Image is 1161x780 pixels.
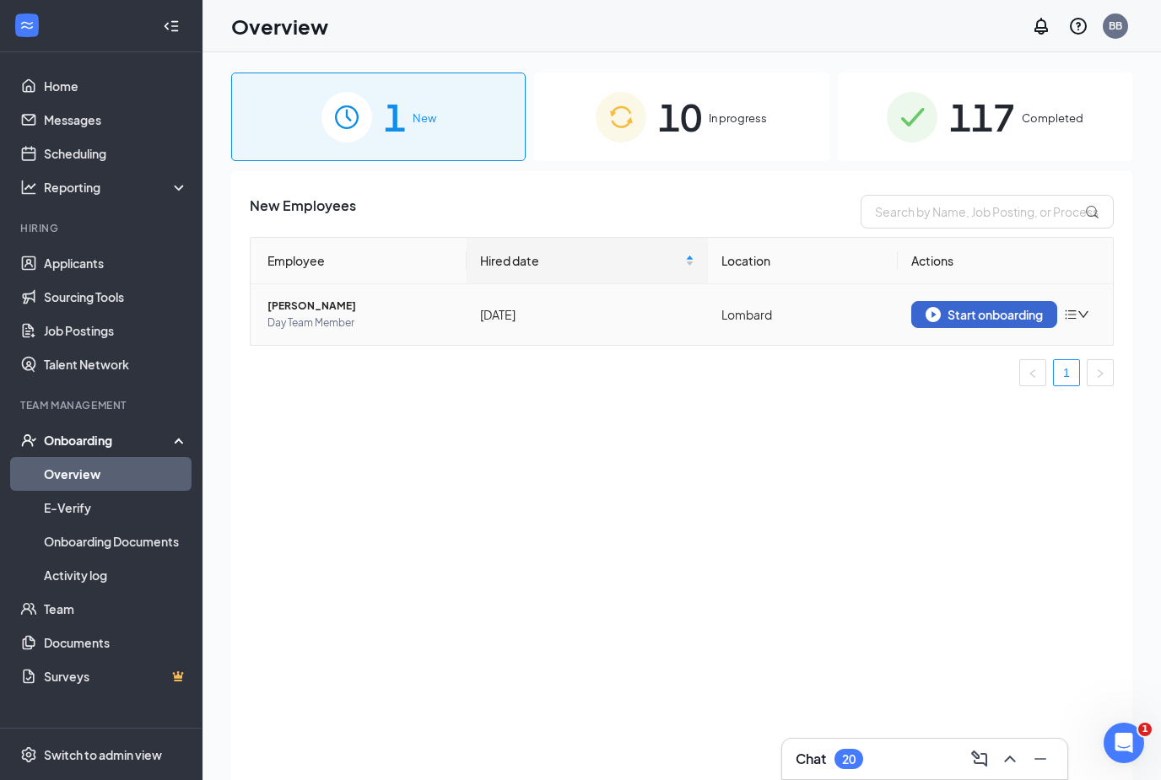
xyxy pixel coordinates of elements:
[44,558,188,592] a: Activity log
[250,195,356,229] span: New Employees
[796,750,826,768] h3: Chat
[44,347,188,381] a: Talent Network
[44,659,188,693] a: SurveysCrown
[20,746,37,763] svg: Settings
[480,251,682,270] span: Hired date
[1104,723,1144,763] iframe: Intercom live chat
[969,749,990,769] svg: ComposeMessage
[898,238,1114,284] th: Actions
[1087,359,1114,386] button: right
[20,398,185,412] div: Team Management
[1031,16,1051,36] svg: Notifications
[231,12,328,40] h1: Overview
[658,88,702,146] span: 10
[1019,359,1046,386] button: left
[267,315,453,331] span: Day Team Member
[44,280,188,314] a: Sourcing Tools
[1077,309,1089,320] span: down
[926,307,1043,322] div: Start onboarding
[44,491,188,524] a: E-Verify
[44,432,174,449] div: Onboarding
[44,524,188,558] a: Onboarding Documents
[413,110,436,126] span: New
[267,298,453,315] span: [PERSON_NAME]
[861,195,1114,229] input: Search by Name, Job Posting, or Process
[1028,368,1038,379] span: left
[44,746,162,763] div: Switch to admin view
[1068,16,1088,36] svg: QuestionInfo
[480,305,694,324] div: [DATE]
[1022,110,1083,126] span: Completed
[44,626,188,659] a: Documents
[1054,360,1079,385] a: 1
[20,179,37,196] svg: Analysis
[1053,359,1080,386] li: 1
[1138,723,1152,736] span: 1
[842,752,856,767] div: 20
[1019,359,1046,386] li: Previous Page
[1109,19,1122,33] div: BB
[20,432,37,449] svg: UserCheck
[44,69,188,103] a: Home
[708,284,898,345] td: Lombard
[1030,749,1050,769] svg: Minimize
[1000,749,1020,769] svg: ChevronUp
[966,745,993,772] button: ComposeMessage
[163,18,180,35] svg: Collapse
[44,457,188,491] a: Overview
[911,301,1057,328] button: Start onboarding
[44,246,188,280] a: Applicants
[44,179,189,196] div: Reporting
[251,238,467,284] th: Employee
[44,137,188,170] a: Scheduling
[19,17,35,34] svg: WorkstreamLogo
[949,88,1015,146] span: 117
[44,592,188,626] a: Team
[1095,368,1105,379] span: right
[20,221,185,235] div: Hiring
[384,88,406,146] span: 1
[1064,308,1077,321] span: bars
[709,110,767,126] span: In progress
[44,103,188,137] a: Messages
[1087,359,1114,386] li: Next Page
[1027,745,1054,772] button: Minimize
[708,238,898,284] th: Location
[996,745,1023,772] button: ChevronUp
[44,314,188,347] a: Job Postings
